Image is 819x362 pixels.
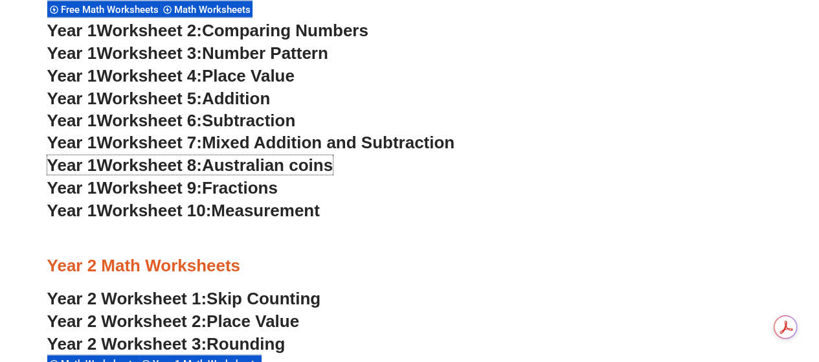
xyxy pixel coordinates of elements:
[47,1,161,18] div: Free Math Worksheets
[61,4,163,16] span: Free Math Worksheets
[207,311,299,331] span: Place Value
[47,89,271,108] a: Year 1Worksheet 5:Addition
[202,155,333,175] span: Australian coins
[47,255,772,277] h3: Year 2 Math Worksheets
[47,334,286,354] a: Year 2 Worksheet 3:Rounding
[202,66,295,85] span: Place Value
[47,334,207,354] span: Year 2 Worksheet 3:
[96,178,202,198] span: Worksheet 9:
[47,21,368,40] a: Year 1Worksheet 2:Comparing Numbers
[96,89,202,108] span: Worksheet 5:
[207,334,285,354] span: Rounding
[47,311,207,331] span: Year 2 Worksheet 2:
[161,1,252,18] div: Math Worksheets
[47,289,207,308] span: Year 2 Worksheet 1:
[96,43,202,63] span: Worksheet 3:
[211,201,320,220] span: Measurement
[96,21,202,40] span: Worksheet 2:
[47,289,321,308] a: Year 2 Worksheet 1:Skip Counting
[96,111,202,130] span: Worksheet 6:
[202,178,278,198] span: Fractions
[96,66,202,85] span: Worksheet 4:
[96,201,211,220] span: Worksheet 10:
[603,216,819,362] iframe: Chat Widget
[202,43,328,63] span: Number Pattern
[47,155,333,175] a: Year 1Worksheet 8:Australian coins
[96,133,202,152] span: Worksheet 7:
[47,201,320,220] a: Year 1Worksheet 10:Measurement
[202,89,270,108] span: Addition
[47,133,455,152] a: Year 1Worksheet 7:Mixed Addition and Subtraction
[202,21,368,40] span: Comparing Numbers
[47,178,278,198] a: Year 1Worksheet 9:Fractions
[174,4,254,16] span: Math Worksheets
[47,311,300,331] a: Year 2 Worksheet 2:Place Value
[207,289,320,308] span: Skip Counting
[96,155,202,175] span: Worksheet 8:
[202,133,454,152] span: Mixed Addition and Subtraction
[202,111,295,130] span: Subtraction
[47,66,295,85] a: Year 1Worksheet 4:Place Value
[47,111,296,130] a: Year 1Worksheet 6:Subtraction
[47,43,328,63] a: Year 1Worksheet 3:Number Pattern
